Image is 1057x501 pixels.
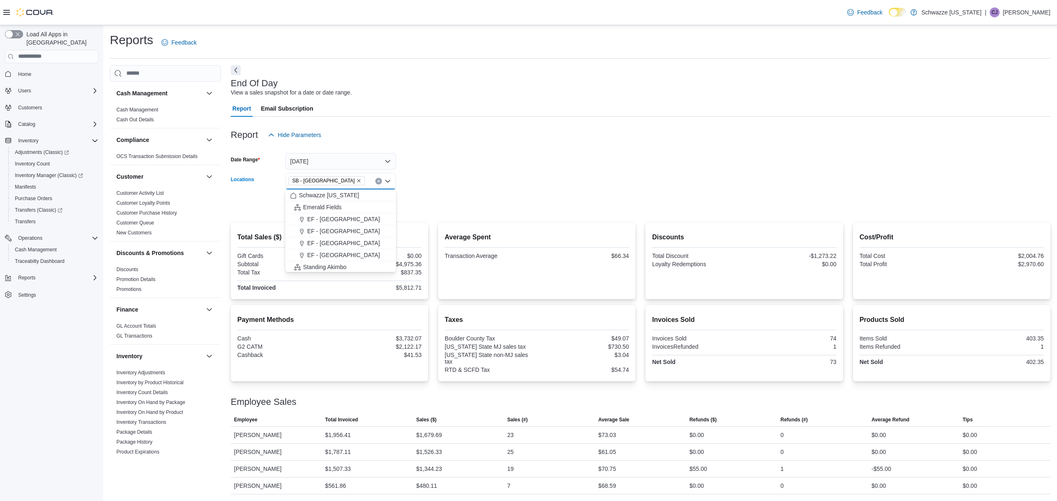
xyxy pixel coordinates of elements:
button: [DATE] [285,153,396,170]
div: $54.74 [538,366,629,373]
a: Inventory Manager (Classic) [8,170,102,181]
h2: Discounts [652,232,836,242]
button: Inventory [116,352,203,360]
div: 1 [746,343,837,350]
span: Package Details [116,429,152,435]
button: Remove SB - Louisville from selection in this group [356,178,361,183]
a: Product Expirations [116,449,159,455]
button: Discounts & Promotions [204,248,214,258]
button: Catalog [15,119,38,129]
div: 23 [507,430,514,440]
p: [PERSON_NAME] [1003,7,1050,17]
div: [PERSON_NAME] [231,477,322,494]
div: $5,812.71 [331,284,422,291]
a: Cash Management [12,245,60,255]
span: Operations [15,233,98,243]
span: Catalog [18,121,35,128]
div: $49.07 [538,335,629,342]
div: Total Tax [237,269,328,276]
span: Inventory Count [12,159,98,169]
h3: Inventory [116,352,142,360]
button: Inventory [15,136,42,146]
span: Settings [18,292,36,298]
span: Sales ($) [416,416,436,423]
span: Catalog [15,119,98,129]
div: [PERSON_NAME] [231,427,322,443]
button: Finance [116,305,203,314]
button: Customers [2,102,102,113]
span: Inventory [18,137,38,144]
div: -$55.00 [872,464,891,474]
div: Discounts & Promotions [110,265,221,298]
div: $0.00 [872,430,886,440]
p: | [985,7,986,17]
div: Total Cost [860,253,950,259]
button: Compliance [204,135,214,145]
span: Reports [18,274,36,281]
span: Customers [18,104,42,111]
span: Inventory Manager (Classic) [12,170,98,180]
h2: Invoices Sold [652,315,836,325]
button: Reports [15,273,39,283]
div: Cashback [237,352,328,358]
div: $0.00 [690,430,704,440]
button: Manifests [8,181,102,193]
span: Load All Apps in [GEOGRAPHIC_DATA] [23,30,98,47]
div: $1,956.41 [325,430,351,440]
button: Customer [204,172,214,182]
div: Items Refunded [860,343,950,350]
span: Total Invoiced [325,416,358,423]
div: Subtotal [237,261,328,267]
div: $0.00 [962,464,977,474]
span: Feedback [171,38,197,47]
span: Promotions [116,286,142,293]
span: Home [18,71,31,78]
button: Standing Akimbo [285,261,396,273]
span: Purchase Orders [15,195,52,202]
span: CJ [992,7,998,17]
span: Inventory by Product Historical [116,379,184,386]
div: 403.35 [953,335,1044,342]
a: Traceabilty Dashboard [12,256,68,266]
div: Finance [110,321,221,344]
span: Feedback [857,8,882,17]
span: Adjustments (Classic) [15,149,69,156]
a: Transfers [12,217,39,227]
button: Next [231,65,241,75]
button: Clear input [375,178,382,184]
div: $1,526.33 [416,447,442,457]
strong: Net Sold [860,359,883,365]
a: Inventory Adjustments [116,370,165,376]
a: Customer Queue [116,220,154,226]
div: 402.35 [953,359,1044,365]
span: Transfers (Classic) [15,207,62,213]
span: New Customers [116,229,152,236]
span: SB - Louisville [289,176,365,185]
div: Total Profit [860,261,950,267]
div: 7 [507,481,511,491]
div: Invoices Sold [652,335,742,342]
div: Items Sold [860,335,950,342]
span: Package History [116,439,152,445]
div: 25 [507,447,514,457]
a: Inventory Count [12,159,53,169]
a: Feedback [158,34,200,51]
button: Inventory Count [8,158,102,170]
a: Inventory Transactions [116,419,166,425]
span: Customer Activity List [116,190,164,196]
button: Compliance [116,136,203,144]
div: 0 [780,430,784,440]
button: Cash Management [204,88,214,98]
button: Catalog [2,118,102,130]
span: GL Transactions [116,333,152,339]
span: Inventory Count Details [116,389,168,396]
div: $0.00 [962,447,977,457]
h1: Reports [110,32,153,48]
span: Tips [962,416,972,423]
input: Dark Mode [889,8,906,17]
a: Adjustments (Classic) [8,147,102,158]
h3: Customer [116,173,143,181]
h2: Average Spent [445,232,629,242]
div: 73 [746,359,837,365]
